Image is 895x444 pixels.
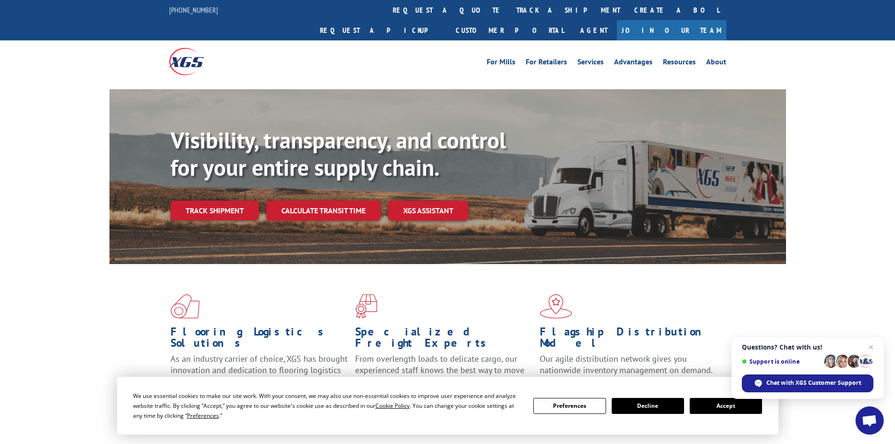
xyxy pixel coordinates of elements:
a: Resources [663,58,696,69]
a: Track shipment [171,201,259,220]
img: xgs-icon-focused-on-flooring-red [355,294,377,319]
h1: Flagship Distribution Model [540,326,717,353]
span: Preferences [187,412,219,420]
a: Calculate transit time [266,201,381,221]
a: For Mills [487,58,515,69]
a: Services [577,58,604,69]
span: Cookie Policy [375,402,410,410]
span: Our agile distribution network gives you nationwide inventory management on demand. [540,353,713,375]
button: Preferences [533,398,606,414]
button: Accept [690,398,762,414]
div: Open chat [856,406,884,435]
a: For Retailers [526,58,567,69]
div: Chat with XGS Customer Support [742,374,873,392]
a: About [706,58,726,69]
a: Join Our Team [617,20,726,40]
h1: Flooring Logistics Solutions [171,326,348,353]
span: Close chat [865,342,877,353]
div: Cookie Consent Prompt [117,377,778,435]
a: [PHONE_NUMBER] [169,5,218,15]
img: xgs-icon-total-supply-chain-intelligence-red [171,294,200,319]
div: We use essential cookies to make our site work. With your consent, we may also use non-essential ... [133,391,522,421]
b: Visibility, transparency, and control for your entire supply chain. [171,125,506,182]
span: As an industry carrier of choice, XGS has brought innovation and dedication to flooring logistics... [171,353,348,387]
img: xgs-icon-flagship-distribution-model-red [540,294,572,319]
a: Customer Portal [449,20,571,40]
a: Agent [571,20,617,40]
a: Advantages [614,58,653,69]
span: Chat with XGS Customer Support [766,379,861,387]
h1: Specialized Freight Experts [355,326,533,353]
button: Decline [612,398,684,414]
span: Support is online [742,358,821,365]
a: XGS ASSISTANT [388,201,468,221]
p: From overlength loads to delicate cargo, our experienced staff knows the best way to move your fr... [355,353,533,395]
span: Questions? Chat with us! [742,343,873,351]
a: Request a pickup [313,20,449,40]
